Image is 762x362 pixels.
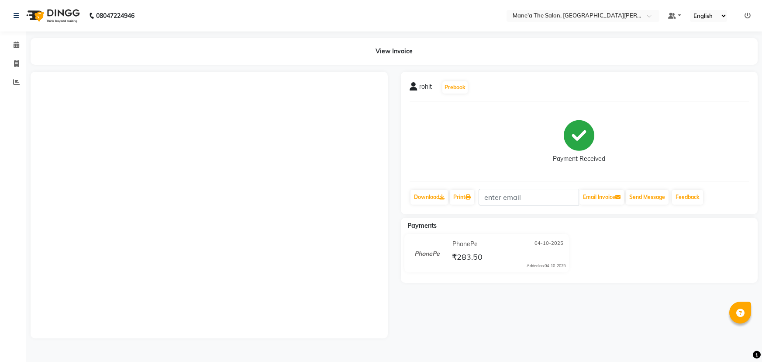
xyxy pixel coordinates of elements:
span: PhonePe [452,240,478,249]
a: Download [410,190,448,205]
div: Added on 04-10-2025 [527,263,565,269]
button: Prebook [442,81,468,94]
div: View Invoice [31,38,758,65]
button: Send Message [626,190,669,205]
iframe: chat widget [725,327,753,353]
span: rohit [419,82,432,94]
input: enter email [479,189,579,205]
span: Payments [407,222,437,230]
div: Payment Received [553,154,605,164]
b: 08047224946 [96,3,134,28]
img: logo [22,3,82,28]
a: Feedback [672,190,703,205]
span: 04-10-2025 [534,240,563,249]
a: Print [450,190,474,205]
button: Email Invoice [579,190,624,205]
span: ₹283.50 [452,252,483,264]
